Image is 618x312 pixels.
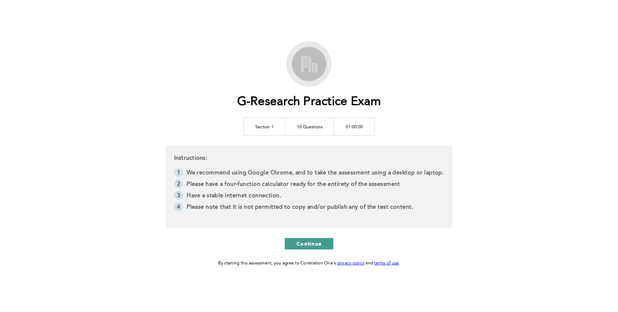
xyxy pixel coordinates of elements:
[174,179,444,191] li: Please have a four-function calculator ready for the entirety of the assessment
[289,44,329,84] img: G-Research
[166,146,453,228] div: Instructions:
[285,118,334,135] td: 10 Questions
[296,240,322,247] span: Continue
[174,168,444,179] li: We recommend using Google Chrome, and to take the assessment using a desktop or laptop.
[174,191,444,202] li: Have a stable internet connection.
[334,118,374,135] td: 01:00:00
[337,261,365,266] a: privacy policy
[374,261,399,266] a: terms of use
[285,238,333,249] button: Continue
[244,118,285,135] td: Section 1
[218,259,400,267] div: By starting this assessment, you agree to Correlation One's and .
[237,95,381,109] h1: G-Research Practice Exam
[174,202,444,214] li: Please note that it is not permitted to copy and/or publish any of the test content.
